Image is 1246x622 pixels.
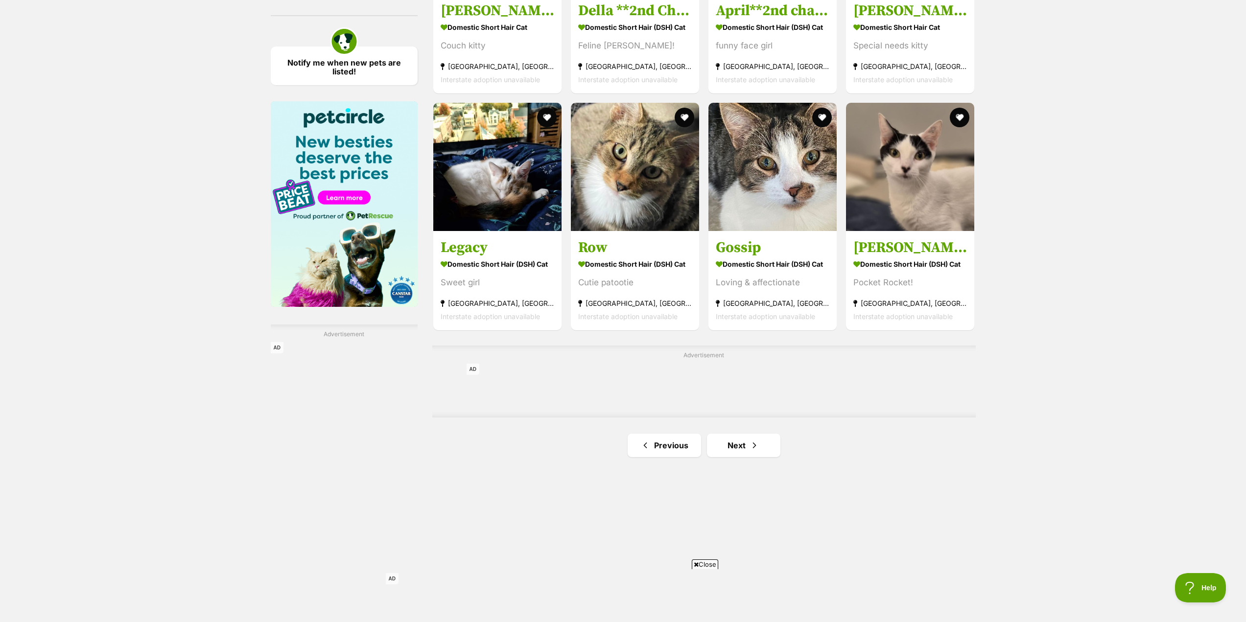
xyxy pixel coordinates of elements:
h3: [PERSON_NAME] [853,238,967,256]
button: favourite [812,108,832,127]
a: [PERSON_NAME] Domestic Short Hair (DSH) Cat Pocket Rocket! [GEOGRAPHIC_DATA], [GEOGRAPHIC_DATA] I... [846,230,974,330]
span: AD [271,342,283,353]
iframe: Help Scout Beacon - Open [1175,573,1226,602]
div: Special needs kitty [853,39,967,52]
strong: Domestic Short Hair (DSH) Cat [716,256,829,271]
h3: [PERSON_NAME] **2nd Chance Cat Rescue** [853,1,967,20]
span: Interstate adoption unavailable [441,75,540,84]
span: Interstate adoption unavailable [716,312,815,320]
strong: Domestic Short Hair (DSH) Cat [578,256,692,271]
strong: Domestic Short Hair (DSH) Cat [441,256,554,271]
span: AD [467,364,479,375]
strong: [GEOGRAPHIC_DATA], [GEOGRAPHIC_DATA] [578,296,692,309]
img: Nicola - Domestic Short Hair (DSH) Cat [846,103,974,231]
a: Gossip Domestic Short Hair (DSH) Cat Loving & affectionate [GEOGRAPHIC_DATA], [GEOGRAPHIC_DATA] I... [708,230,837,330]
h3: Gossip [716,238,829,256]
strong: [GEOGRAPHIC_DATA], [GEOGRAPHIC_DATA] [716,296,829,309]
button: favourite [950,108,970,127]
strong: Domestic Short Hair (DSH) Cat [716,20,829,34]
span: Interstate adoption unavailable [716,75,815,84]
iframe: Advertisement [386,573,861,617]
strong: [GEOGRAPHIC_DATA], [GEOGRAPHIC_DATA] [853,296,967,309]
a: Next page [707,434,780,457]
span: AD [386,573,399,584]
span: Interstate adoption unavailable [853,75,953,84]
h3: April**2nd chance Cat rescue** [716,1,829,20]
h3: Della **2nd Chance Cat Rescue** [578,1,692,20]
div: Cutie patootie [578,276,692,289]
button: favourite [537,108,557,127]
div: Pocket Rocket! [853,276,967,289]
span: Interstate adoption unavailable [441,312,540,320]
h3: Row [578,238,692,256]
div: funny face girl [716,39,829,52]
iframe: Advertisement [467,364,941,408]
strong: [GEOGRAPHIC_DATA], [GEOGRAPHIC_DATA] [716,60,829,73]
div: Sweet girl [441,276,554,289]
strong: Domestic Short Hair (DSH) Cat [578,20,692,34]
img: Legacy - Domestic Short Hair (DSH) Cat [433,103,562,231]
img: Row - Domestic Short Hair (DSH) Cat [571,103,699,231]
a: Notify me when new pets are listed! [271,46,418,85]
nav: Pagination [432,434,976,457]
span: Interstate adoption unavailable [853,312,953,320]
img: Gossip - Domestic Short Hair (DSH) Cat [708,103,837,231]
div: Advertisement [432,346,976,417]
strong: Domestic Short Hair Cat [441,20,554,34]
div: Loving & affectionate [716,276,829,289]
a: Previous page [628,434,701,457]
strong: [GEOGRAPHIC_DATA], [GEOGRAPHIC_DATA] [853,60,967,73]
a: Legacy Domestic Short Hair (DSH) Cat Sweet girl [GEOGRAPHIC_DATA], [GEOGRAPHIC_DATA] Interstate a... [433,230,562,330]
span: Close [692,559,718,569]
strong: Domestic Short Hair Cat [853,20,967,34]
a: Row Domestic Short Hair (DSH) Cat Cutie patootie [GEOGRAPHIC_DATA], [GEOGRAPHIC_DATA] Interstate ... [571,230,699,330]
span: Interstate adoption unavailable [578,75,678,84]
button: favourite [675,108,694,127]
img: Pet Circle promo banner [271,101,418,307]
h3: Legacy [441,238,554,256]
h3: [PERSON_NAME] **2nd Chance Cat Rescue** [441,1,554,20]
span: Interstate adoption unavailable [578,312,678,320]
strong: [GEOGRAPHIC_DATA], [GEOGRAPHIC_DATA] [578,60,692,73]
strong: [GEOGRAPHIC_DATA], [GEOGRAPHIC_DATA] [441,296,554,309]
strong: [GEOGRAPHIC_DATA], [GEOGRAPHIC_DATA] [441,60,554,73]
div: Feline [PERSON_NAME]! [578,39,692,52]
div: Couch kitty [441,39,554,52]
strong: Domestic Short Hair (DSH) Cat [853,256,967,271]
